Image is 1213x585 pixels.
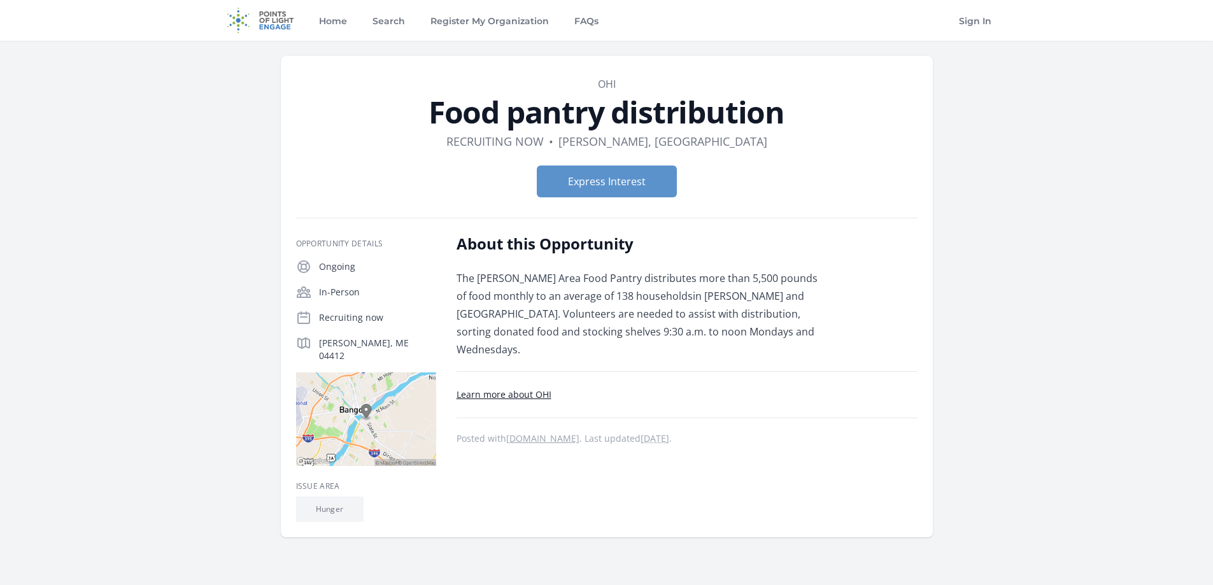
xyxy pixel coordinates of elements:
[537,166,677,197] button: Express Interest
[446,132,544,150] dd: Recruiting now
[457,433,918,444] p: Posted with . Last updated .
[296,97,918,127] h1: Food pantry distribution
[558,132,767,150] dd: [PERSON_NAME], [GEOGRAPHIC_DATA]
[319,311,436,324] p: Recruiting now
[457,269,829,358] p: The [PERSON_NAME] Area Food Pantry distributes more than 5,500 pounds of food monthly to an avera...
[296,497,364,522] li: Hunger
[549,132,553,150] div: •
[296,372,436,466] img: Map
[296,481,436,491] h3: Issue area
[598,77,616,91] a: OHI
[641,432,669,444] abbr: Thu, Apr 29, 2021 1:56 PM
[457,234,829,254] h2: About this Opportunity
[506,432,579,444] a: [DOMAIN_NAME]
[457,388,551,400] a: Learn more about OHI
[319,260,436,273] p: Ongoing
[296,239,436,249] h3: Opportunity Details
[319,337,436,362] p: [PERSON_NAME], ME 04412
[319,286,436,299] p: In-Person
